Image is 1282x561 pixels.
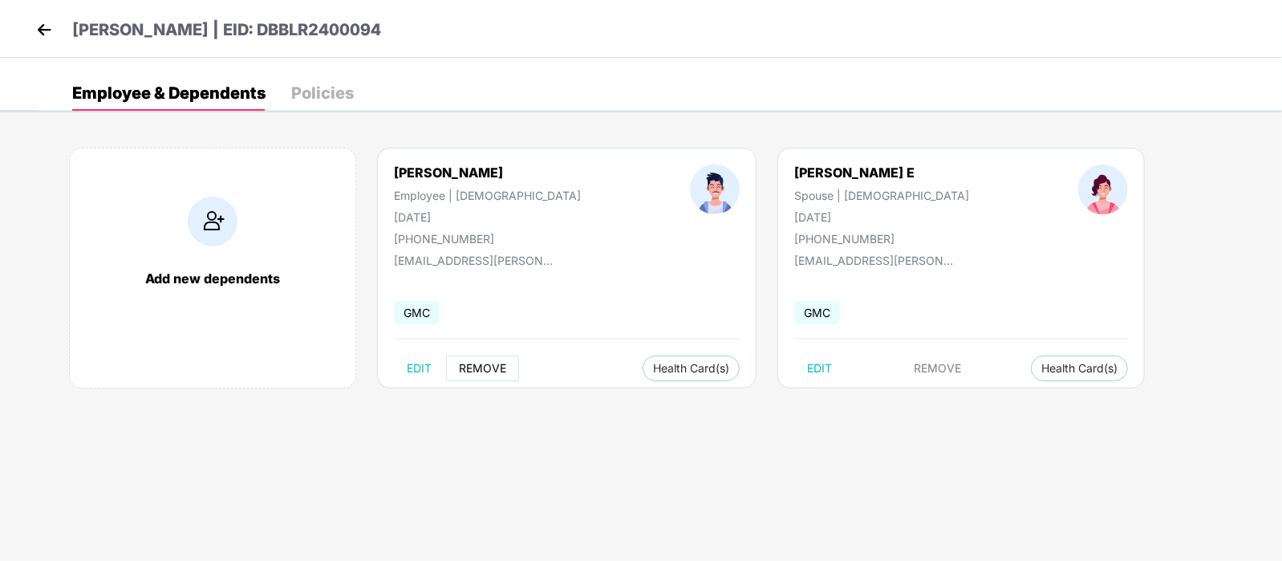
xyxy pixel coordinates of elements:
[86,270,339,287] div: Add new dependents
[1041,364,1118,372] span: Health Card(s)
[794,165,969,181] div: [PERSON_NAME] E
[459,362,506,375] span: REMOVE
[1078,165,1128,214] img: profileImage
[188,197,237,246] img: addIcon
[690,165,740,214] img: profileImage
[446,356,519,381] button: REMOVE
[394,232,581,246] div: [PHONE_NUMBER]
[394,254,554,267] div: [EMAIL_ADDRESS][PERSON_NAME][DOMAIN_NAME]
[72,85,266,101] div: Employee & Dependents
[407,362,432,375] span: EDIT
[394,189,581,202] div: Employee | [DEMOGRAPHIC_DATA]
[32,18,56,42] img: back
[394,301,440,324] span: GMC
[902,356,975,381] button: REMOVE
[794,232,969,246] div: [PHONE_NUMBER]
[394,165,581,181] div: [PERSON_NAME]
[394,210,581,224] div: [DATE]
[72,18,381,43] p: [PERSON_NAME] | EID: DBBLR2400094
[794,189,969,202] div: Spouse | [DEMOGRAPHIC_DATA]
[643,356,740,381] button: Health Card(s)
[794,210,969,224] div: [DATE]
[794,254,955,267] div: [EMAIL_ADDRESS][PERSON_NAME][DOMAIN_NAME]
[794,301,840,324] span: GMC
[1031,356,1128,381] button: Health Card(s)
[794,356,845,381] button: EDIT
[394,356,444,381] button: EDIT
[291,85,354,101] div: Policies
[653,364,729,372] span: Health Card(s)
[915,362,962,375] span: REMOVE
[807,362,832,375] span: EDIT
